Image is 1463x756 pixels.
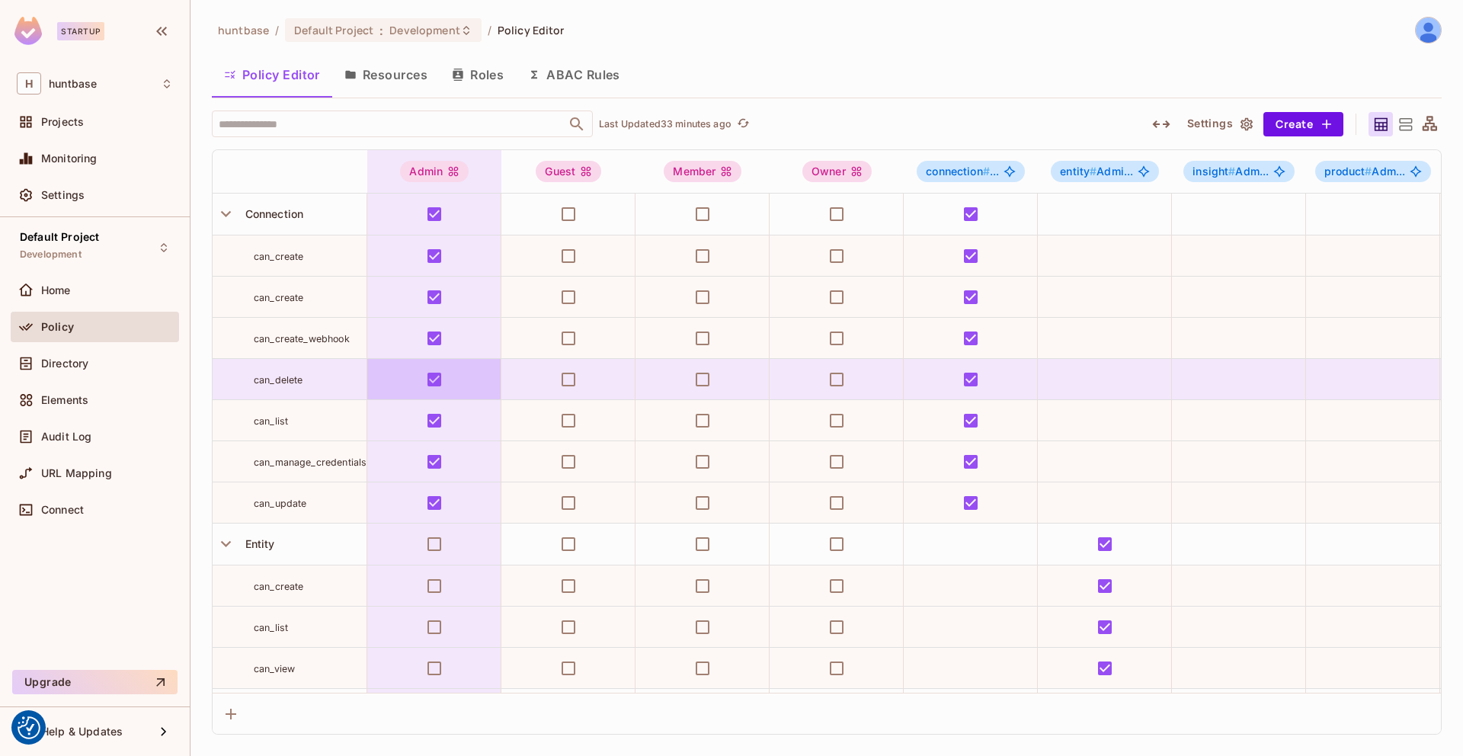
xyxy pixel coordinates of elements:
div: Admin [400,161,469,182]
button: Create [1263,112,1343,136]
span: connection [926,165,990,178]
span: Default Project [20,231,99,243]
span: can_create [254,251,304,262]
span: Policy Editor [498,23,565,37]
span: Click to refresh data [731,115,753,133]
button: Roles [440,56,516,94]
span: the active workspace [218,23,269,37]
p: Last Updated 33 minutes ago [599,118,731,130]
span: can_update [254,498,307,509]
span: Adm... [1324,165,1405,178]
div: Guest [536,161,601,182]
div: Startup [57,22,104,40]
button: Resources [332,56,440,94]
button: Settings [1181,112,1257,136]
span: product#Admin [1315,161,1431,182]
span: Connect [41,504,84,516]
span: Admi... [1060,165,1133,178]
span: can_delete [254,374,303,386]
li: / [275,23,279,37]
span: Connection [239,207,304,220]
button: Policy Editor [212,56,332,94]
span: Projects [41,116,84,128]
span: : [379,24,384,37]
button: ABAC Rules [516,56,632,94]
span: Settings [41,189,85,201]
span: Audit Log [41,431,91,443]
span: Development [20,248,82,261]
button: refresh [735,115,753,133]
span: Workspace: huntbase [49,78,97,90]
span: Default Project [294,23,373,37]
span: ... [926,165,999,178]
span: URL Mapping [41,467,112,479]
span: Adm... [1192,165,1269,178]
span: Home [41,284,71,296]
span: Elements [41,394,88,406]
span: entity [1060,165,1096,178]
img: SReyMgAAAABJRU5ErkJggg== [14,17,42,45]
span: # [1365,165,1372,178]
span: insight [1192,165,1235,178]
span: insight#Admin [1183,161,1295,182]
span: Development [389,23,459,37]
span: # [983,165,990,178]
span: Policy [41,321,74,333]
img: Ravindra Bangrawa [1416,18,1441,43]
span: entity#Admin [1051,161,1159,182]
span: Help & Updates [41,726,123,738]
span: Directory [41,357,88,370]
button: Consent Preferences [18,716,40,739]
span: product [1324,165,1372,178]
span: can_create [254,581,304,592]
span: can_create [254,292,304,303]
span: can_manage_credentials [254,456,367,468]
span: can_create_webhook [254,333,350,344]
button: Open [566,114,587,135]
div: Member [664,161,741,182]
div: Owner [802,161,872,182]
img: Revisit consent button [18,716,40,739]
span: Monitoring [41,152,98,165]
span: refresh [737,117,750,132]
span: can_view [254,663,295,674]
span: connection#Admin [917,161,1025,182]
span: can_list [254,415,288,427]
span: # [1228,165,1235,178]
span: # [1090,165,1096,178]
span: Entity [239,537,275,550]
span: H [17,72,41,94]
li: / [488,23,491,37]
button: Upgrade [12,670,178,694]
span: can_list [254,622,288,633]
